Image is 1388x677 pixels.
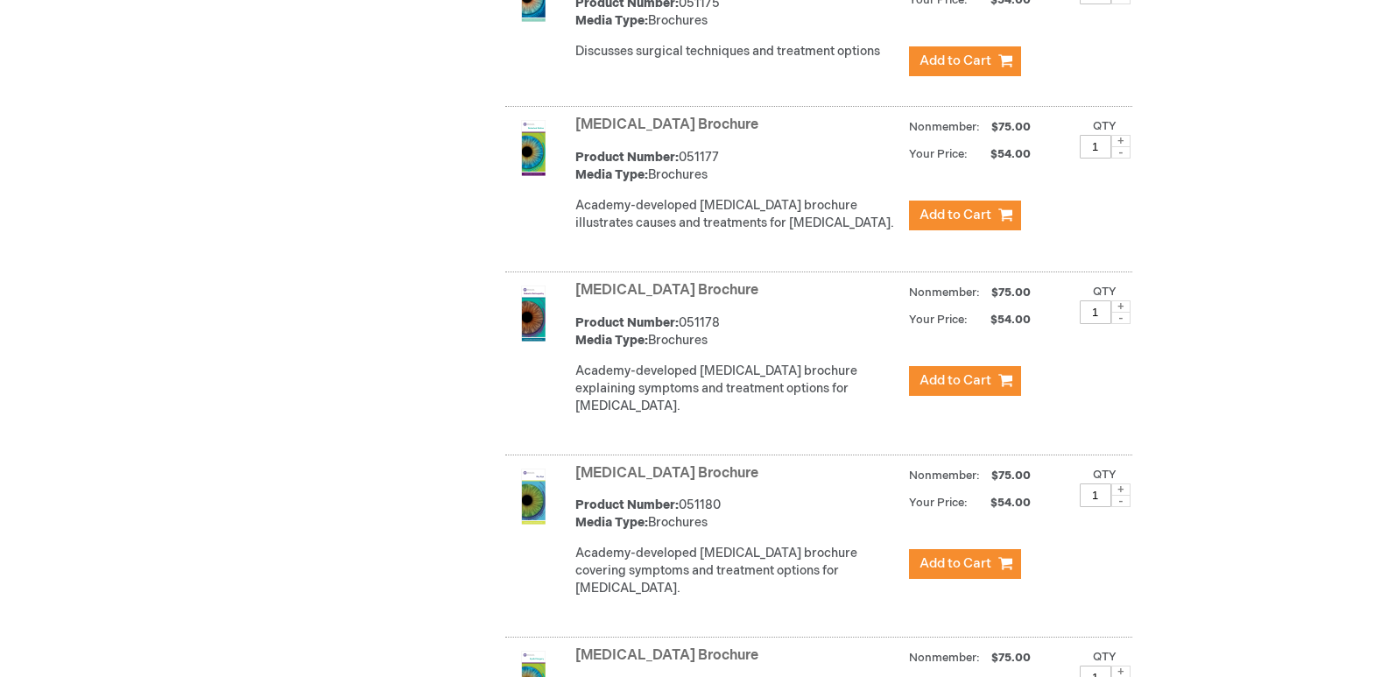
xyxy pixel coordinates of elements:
[970,147,1033,161] span: $54.00
[919,53,991,69] span: Add to Cart
[970,496,1033,510] span: $54.00
[575,116,758,133] a: [MEDICAL_DATA] Brochure
[505,469,561,525] img: Dry Eye Brochure
[575,150,679,165] strong: Product Number:
[575,282,758,299] a: [MEDICAL_DATA] Brochure
[1093,285,1117,299] label: Qty
[919,555,991,572] span: Add to Cart
[575,13,648,28] strong: Media Type:
[575,167,648,182] strong: Media Type:
[909,201,1021,230] button: Add to Cart
[1093,468,1117,482] label: Qty
[575,333,648,348] strong: Media Type:
[505,120,561,176] img: Detached Retina Brochure
[575,149,900,184] div: 051177 Brochures
[1080,300,1111,324] input: Qty
[505,286,561,342] img: Diabetic Retinopathy Brochure
[575,363,900,415] div: Academy-developed [MEDICAL_DATA] brochure explaining symptoms and treatment options for [MEDICAL_...
[575,314,900,349] div: 051178 Brochures
[1080,135,1111,159] input: Qty
[575,43,900,60] div: Discusses surgical techniques and treatment options
[919,372,991,389] span: Add to Cart
[575,515,648,530] strong: Media Type:
[989,120,1033,134] span: $75.00
[909,46,1021,76] button: Add to Cart
[970,313,1033,327] span: $54.00
[575,497,900,532] div: 051180 Brochures
[989,286,1033,300] span: $75.00
[575,497,679,512] strong: Product Number:
[919,207,991,223] span: Add to Cart
[1093,119,1117,133] label: Qty
[909,647,980,669] strong: Nonmember:
[575,197,900,232] div: Academy-developed [MEDICAL_DATA] brochure illustrates causes and treatments for [MEDICAL_DATA].
[909,366,1021,396] button: Add to Cart
[575,647,758,664] a: [MEDICAL_DATA] Brochure
[909,116,980,138] strong: Nonmember:
[575,315,679,330] strong: Product Number:
[909,465,980,487] strong: Nonmember:
[1093,650,1117,664] label: Qty
[575,545,900,597] div: Academy-developed [MEDICAL_DATA] brochure covering symptoms and treatment options for [MEDICAL_DA...
[909,549,1021,579] button: Add to Cart
[1080,483,1111,507] input: Qty
[989,651,1033,665] span: $75.00
[989,469,1033,483] span: $75.00
[909,147,968,161] strong: Your Price:
[909,496,968,510] strong: Your Price:
[575,465,758,482] a: [MEDICAL_DATA] Brochure
[909,313,968,327] strong: Your Price:
[909,282,980,304] strong: Nonmember:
